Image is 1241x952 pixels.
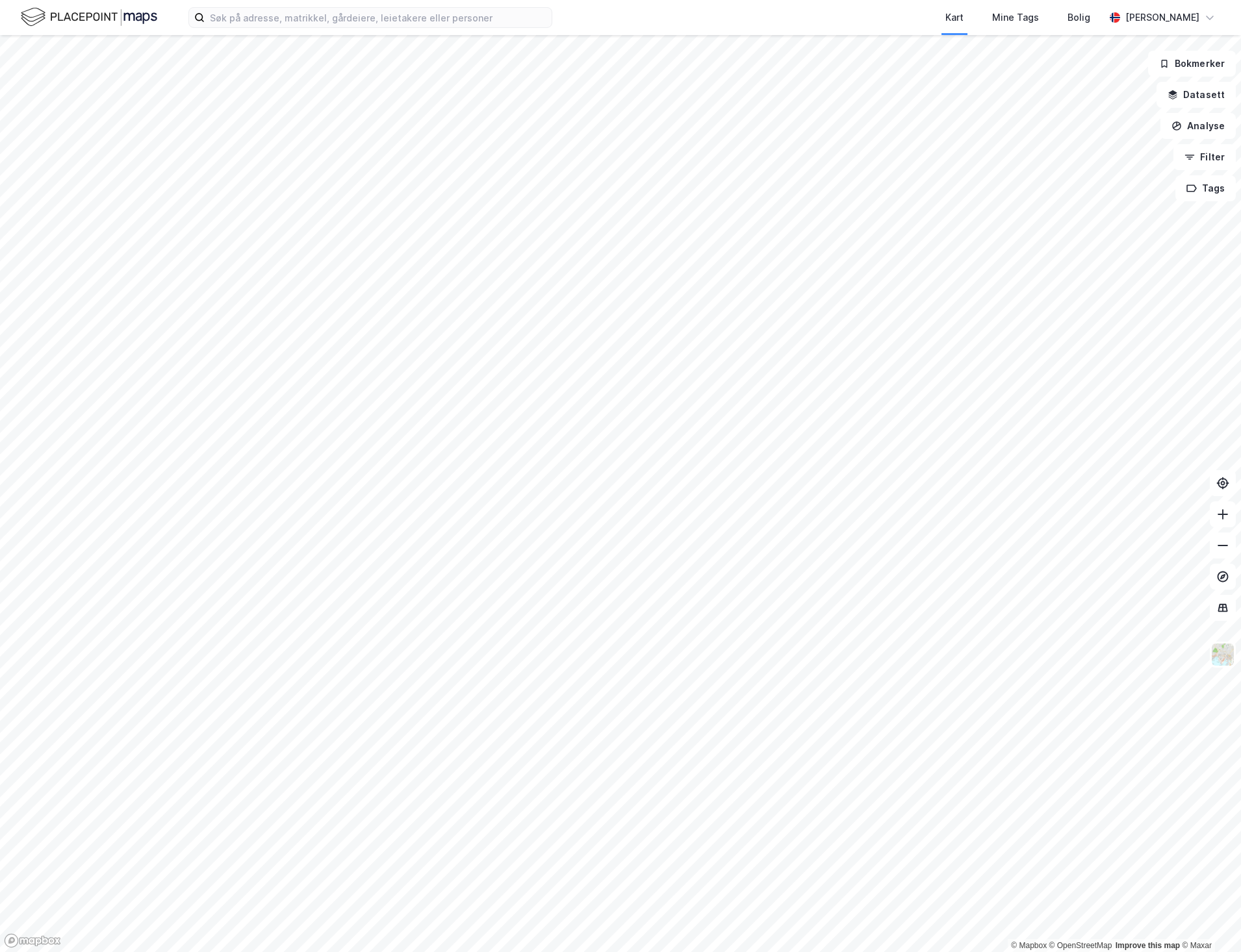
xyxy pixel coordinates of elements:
button: Bokmerker [1148,51,1236,77]
div: Mine Tags [992,10,1039,25]
button: Datasett [1157,82,1236,108]
img: Z [1210,642,1235,667]
input: Søk på adresse, matrikkel, gårdeiere, leietakere eller personer [205,8,552,27]
button: Tags [1175,175,1236,201]
a: Mapbox homepage [4,933,61,948]
a: Improve this map [1116,941,1180,950]
button: Analyse [1160,113,1236,139]
div: Bolig [1068,10,1090,25]
div: Kart [945,10,964,25]
iframe: Chat Widget [1176,890,1241,952]
a: Mapbox [1011,941,1047,950]
button: Filter [1173,144,1236,170]
a: OpenStreetMap [1049,941,1112,950]
img: logo.f888ab2527a4732fd821a326f86c7f29.svg [21,6,157,29]
div: [PERSON_NAME] [1125,10,1199,25]
div: Kontrollprogram for chat [1176,890,1241,952]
